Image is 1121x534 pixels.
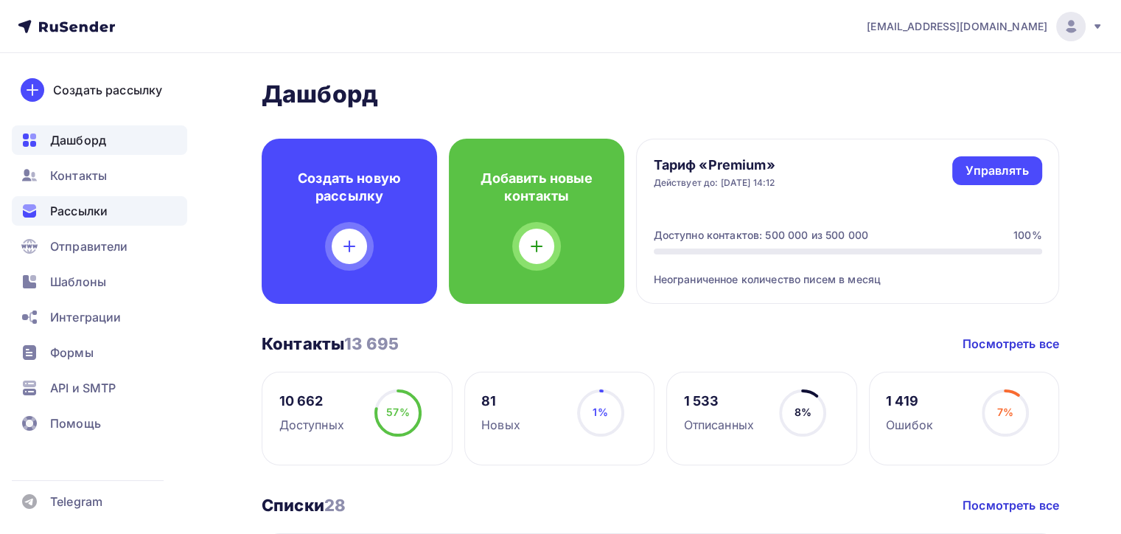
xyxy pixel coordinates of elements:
a: Рассылки [12,196,187,226]
div: Ошибок [886,416,933,434]
span: Шаблоны [50,273,106,291]
div: Управлять [965,162,1028,179]
div: Доступно контактов: 500 000 из 500 000 [654,228,868,243]
h4: Тариф «Premium» [654,156,775,174]
a: Посмотреть все [963,335,1059,353]
span: Дашборд [50,131,106,149]
span: Отправители [50,237,128,255]
span: Интеграции [50,308,121,326]
span: 28 [324,496,346,515]
span: Telegram [50,493,102,510]
h4: Добавить новые контакты [472,170,601,205]
span: [EMAIL_ADDRESS][DOMAIN_NAME] [867,19,1047,34]
h2: Дашборд [262,80,1059,109]
a: Посмотреть все [963,496,1059,514]
div: 81 [481,392,520,410]
span: Помощь [50,415,101,432]
a: Шаблоны [12,267,187,297]
span: Рассылки [50,202,108,220]
h3: Контакты [262,333,399,354]
div: Создать рассылку [53,81,162,99]
div: Отписанных [684,416,754,434]
span: Формы [50,344,94,361]
div: 10 662 [279,392,344,410]
div: 100% [1013,228,1042,243]
span: 8% [794,406,811,418]
span: Контакты [50,167,107,184]
a: Отправители [12,232,187,261]
span: 13 695 [344,334,399,353]
a: [EMAIL_ADDRESS][DOMAIN_NAME] [867,12,1103,41]
span: 1% [593,406,607,418]
div: Действует до: [DATE] 14:12 [654,177,775,189]
div: Доступных [279,416,344,434]
div: Новых [481,416,520,434]
span: 7% [996,406,1013,418]
h4: Создать новую рассылку [285,170,413,205]
span: 57% [386,406,409,418]
a: Контакты [12,161,187,190]
div: 1 419 [886,392,933,410]
div: Неограниченное количество писем в месяц [654,254,1042,287]
div: 1 533 [684,392,754,410]
h3: Списки [262,495,346,516]
a: Дашборд [12,125,187,155]
span: API и SMTP [50,379,116,397]
a: Формы [12,338,187,367]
